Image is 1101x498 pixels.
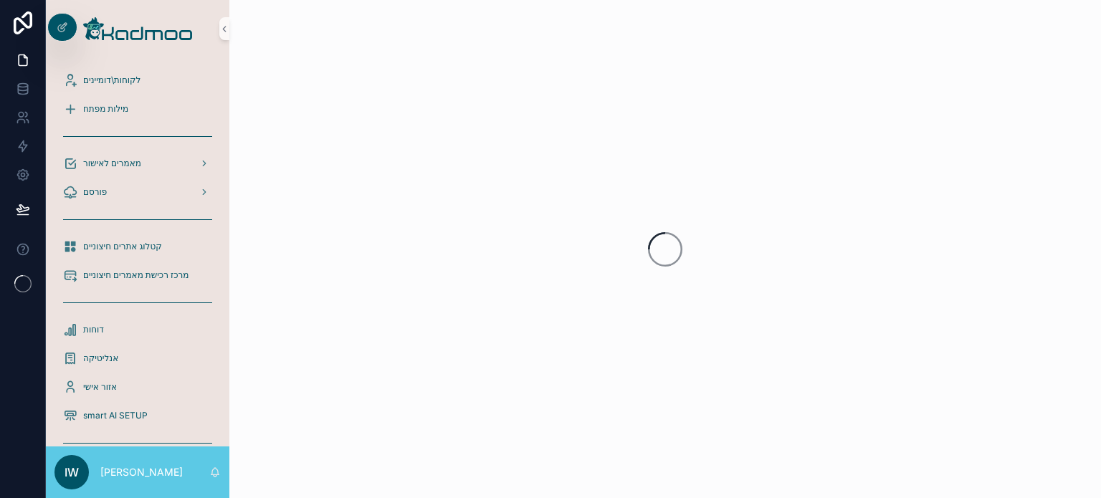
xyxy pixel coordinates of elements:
[54,150,221,176] a: מאמרים לאישור
[83,241,162,252] span: קטלוג אתרים חיצוניים
[100,465,183,479] p: [PERSON_NAME]
[83,381,117,393] span: אזור אישי
[83,75,140,86] span: לקוחות\דומיינים
[54,234,221,259] a: קטלוג אתרים חיצוניים
[54,179,221,205] a: פורסם
[54,262,221,288] a: מרכז רכישת מאמרים חיצוניים
[83,103,128,115] span: מילות מפתח
[54,67,221,93] a: לקוחות\דומיינים
[46,57,229,446] div: scrollable content
[83,158,141,169] span: מאמרים לאישור
[83,17,192,40] img: App logo
[83,410,148,421] span: smart AI SETUP
[83,353,118,364] span: אנליטיקה
[65,464,79,481] span: iw
[83,269,189,281] span: מרכז רכישת מאמרים חיצוניים
[83,324,104,335] span: דוחות
[54,374,221,400] a: אזור אישי
[54,403,221,428] a: smart AI SETUP
[54,345,221,371] a: אנליטיקה
[54,96,221,122] a: מילות מפתח
[54,317,221,343] a: דוחות
[83,186,107,198] span: פורסם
